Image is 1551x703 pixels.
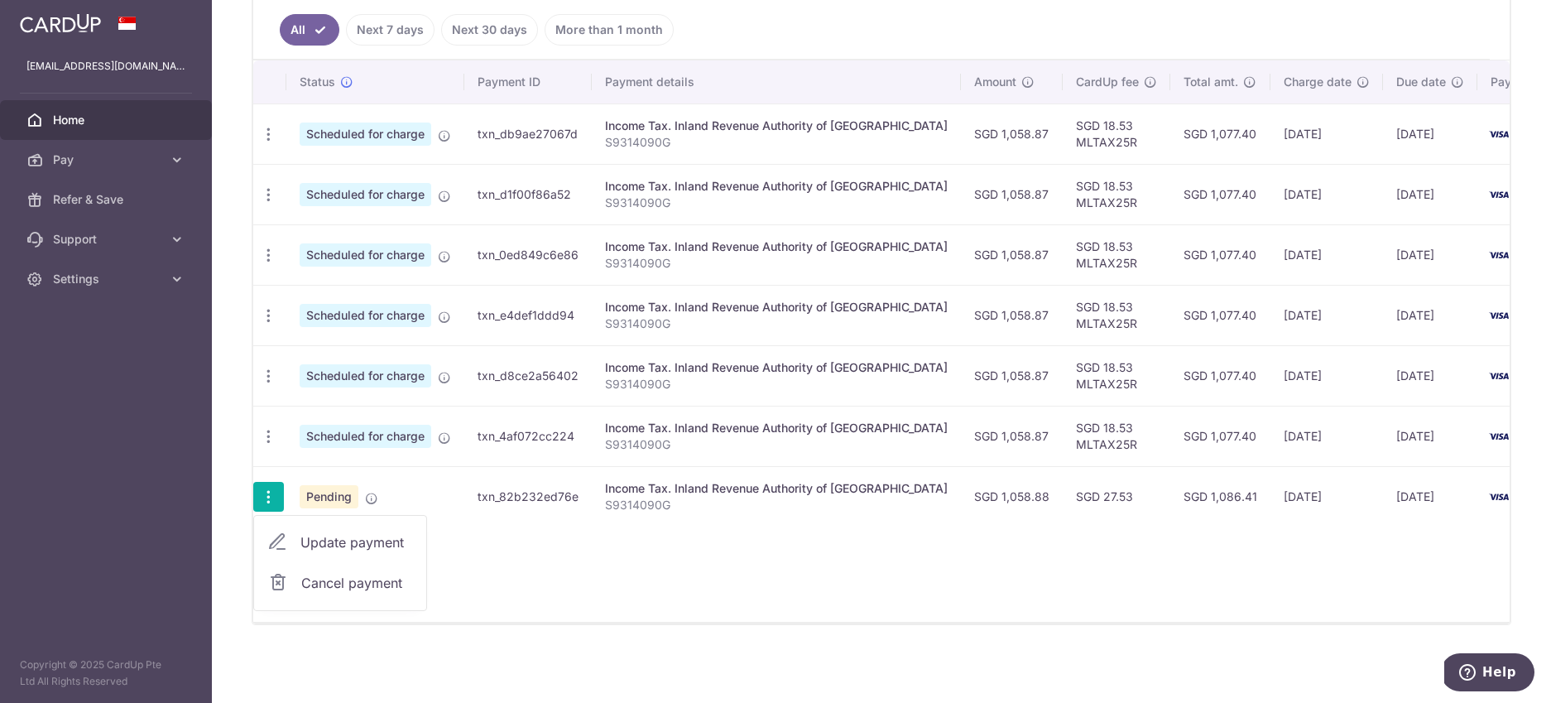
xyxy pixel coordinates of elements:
span: Support [53,231,162,248]
div: Income Tax. Inland Revenue Authority of [GEOGRAPHIC_DATA] [605,359,948,376]
span: Scheduled for charge [300,183,431,206]
td: [DATE] [1383,466,1477,527]
td: [DATE] [1383,224,1477,285]
span: Due date [1396,74,1446,90]
div: Income Tax. Inland Revenue Authority of [GEOGRAPHIC_DATA] [605,238,948,255]
span: Scheduled for charge [300,364,431,388]
img: CardUp [20,13,101,33]
td: SGD 27.53 [1063,466,1170,527]
a: Next 7 days [346,14,435,46]
span: Amount [974,74,1016,90]
th: Payment ID [464,60,592,104]
span: Pay [53,152,162,168]
td: [DATE] [1383,164,1477,224]
td: txn_4af072cc224 [464,406,592,466]
td: SGD 1,086.41 [1170,466,1270,527]
p: S9314090G [605,255,948,272]
span: Home [53,112,162,128]
img: Bank Card [1482,366,1515,386]
td: txn_82b232ed76e [464,466,592,527]
a: Next 30 days [441,14,538,46]
td: txn_d8ce2a56402 [464,345,592,406]
span: Total amt. [1184,74,1238,90]
span: Settings [53,271,162,287]
p: [EMAIL_ADDRESS][DOMAIN_NAME] [26,58,185,75]
td: txn_e4def1ddd94 [464,285,592,345]
span: Status [300,74,335,90]
td: [DATE] [1270,285,1383,345]
td: [DATE] [1270,466,1383,527]
td: SGD 1,058.87 [961,164,1063,224]
div: Income Tax. Inland Revenue Authority of [GEOGRAPHIC_DATA] [605,480,948,497]
td: [DATE] [1383,345,1477,406]
td: txn_db9ae27067d [464,104,592,164]
td: SGD 18.53 MLTAX25R [1063,406,1170,466]
td: SGD 1,058.87 [961,104,1063,164]
a: All [280,14,339,46]
span: Scheduled for charge [300,243,431,267]
div: Income Tax. Inland Revenue Authority of [GEOGRAPHIC_DATA] [605,420,948,436]
img: Bank Card [1482,306,1515,325]
td: [DATE] [1270,164,1383,224]
span: Refer & Save [53,191,162,208]
td: SGD 18.53 MLTAX25R [1063,164,1170,224]
p: S9314090G [605,134,948,151]
td: SGD 1,058.87 [961,345,1063,406]
span: CardUp fee [1076,74,1139,90]
p: S9314090G [605,315,948,332]
td: SGD 1,077.40 [1170,164,1270,224]
img: Bank Card [1482,487,1515,507]
td: SGD 1,077.40 [1170,345,1270,406]
div: Income Tax. Inland Revenue Authority of [GEOGRAPHIC_DATA] [605,178,948,195]
p: S9314090G [605,376,948,392]
span: Scheduled for charge [300,304,431,327]
p: S9314090G [605,497,948,513]
div: Income Tax. Inland Revenue Authority of [GEOGRAPHIC_DATA] [605,118,948,134]
td: SGD 1,058.87 [961,285,1063,345]
td: txn_d1f00f86a52 [464,164,592,224]
img: Bank Card [1482,426,1515,446]
td: SGD 1,077.40 [1170,104,1270,164]
td: SGD 1,058.87 [961,406,1063,466]
td: [DATE] [1270,345,1383,406]
td: [DATE] [1383,285,1477,345]
div: Income Tax. Inland Revenue Authority of [GEOGRAPHIC_DATA] [605,299,948,315]
td: [DATE] [1270,406,1383,466]
td: SGD 1,058.88 [961,466,1063,527]
span: Scheduled for charge [300,425,431,448]
span: Pending [300,485,358,508]
img: Bank Card [1482,245,1515,265]
td: SGD 18.53 MLTAX25R [1063,224,1170,285]
td: [DATE] [1383,406,1477,466]
a: More than 1 month [545,14,674,46]
p: S9314090G [605,195,948,211]
td: [DATE] [1270,104,1383,164]
img: Bank Card [1482,185,1515,205]
td: SGD 1,077.40 [1170,406,1270,466]
td: SGD 1,077.40 [1170,285,1270,345]
td: SGD 1,058.87 [961,224,1063,285]
iframe: Opens a widget where you can find more information [1444,653,1534,695]
p: S9314090G [605,436,948,453]
td: SGD 18.53 MLTAX25R [1063,345,1170,406]
td: SGD 18.53 MLTAX25R [1063,104,1170,164]
img: Bank Card [1482,124,1515,144]
span: Scheduled for charge [300,123,431,146]
td: SGD 1,077.40 [1170,224,1270,285]
td: [DATE] [1270,224,1383,285]
td: SGD 18.53 MLTAX25R [1063,285,1170,345]
td: [DATE] [1383,104,1477,164]
th: Payment details [592,60,961,104]
td: txn_0ed849c6e86 [464,224,592,285]
span: Charge date [1284,74,1352,90]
